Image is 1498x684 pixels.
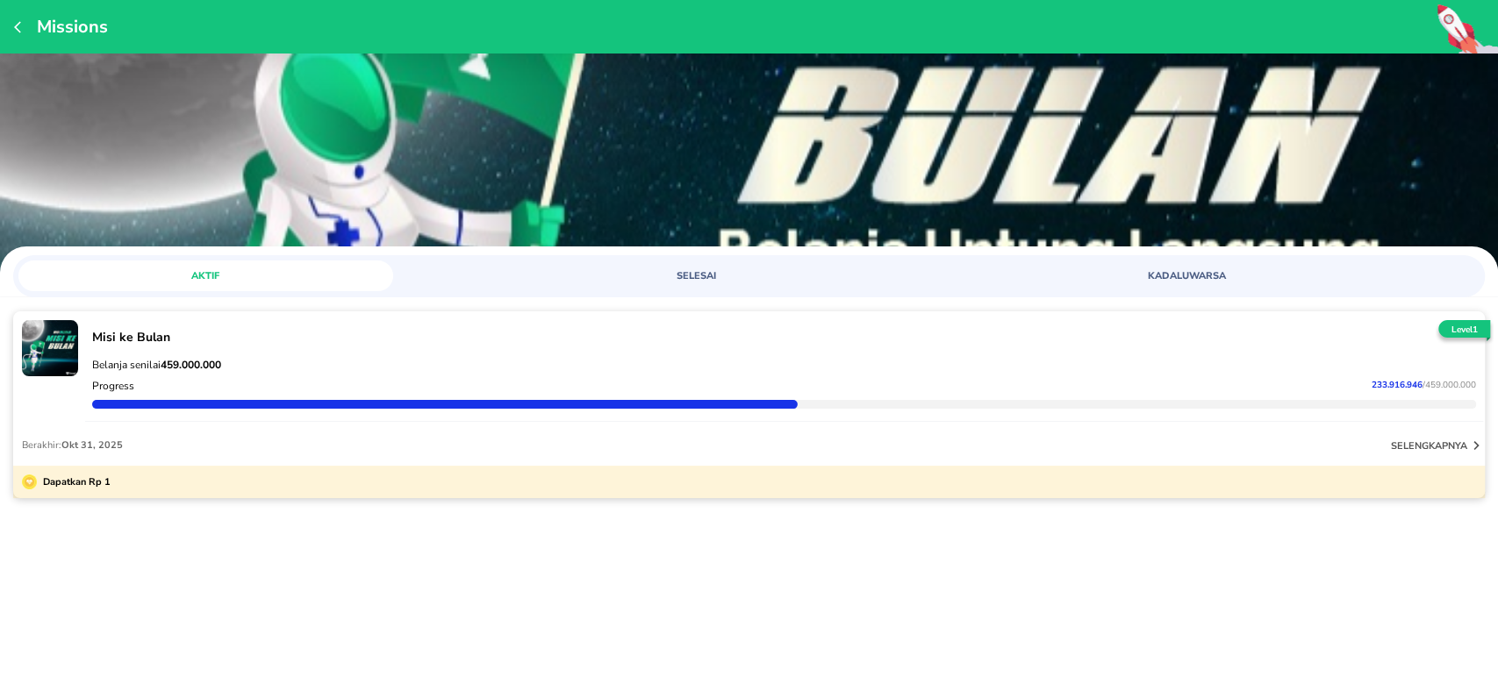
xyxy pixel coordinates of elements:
[37,474,111,489] p: Dapatkan Rp 1
[92,379,134,393] p: Progress
[161,358,221,372] strong: 459.000.000
[520,269,873,282] span: SELESAI
[92,329,1476,346] p: Misi ke Bulan
[1010,269,1364,282] span: KADALUWARSA
[1372,379,1423,391] span: 233.916.946
[13,255,1485,291] div: loyalty mission tabs
[28,15,108,39] p: Missions
[61,438,123,452] span: Okt 31, 2025
[509,260,989,291] a: SELESAI
[22,320,78,376] img: mission-21283
[1435,324,1494,337] p: Level 1
[29,269,383,282] span: AKTIF
[1423,379,1476,391] span: / 459.000.000
[1391,439,1467,452] p: selengkapnya
[92,358,221,372] span: Belanja senilai
[18,260,498,291] a: AKTIF
[1000,260,1480,291] a: KADALUWARSA
[1391,437,1485,454] button: selengkapnya
[22,438,123,452] p: Berakhir:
